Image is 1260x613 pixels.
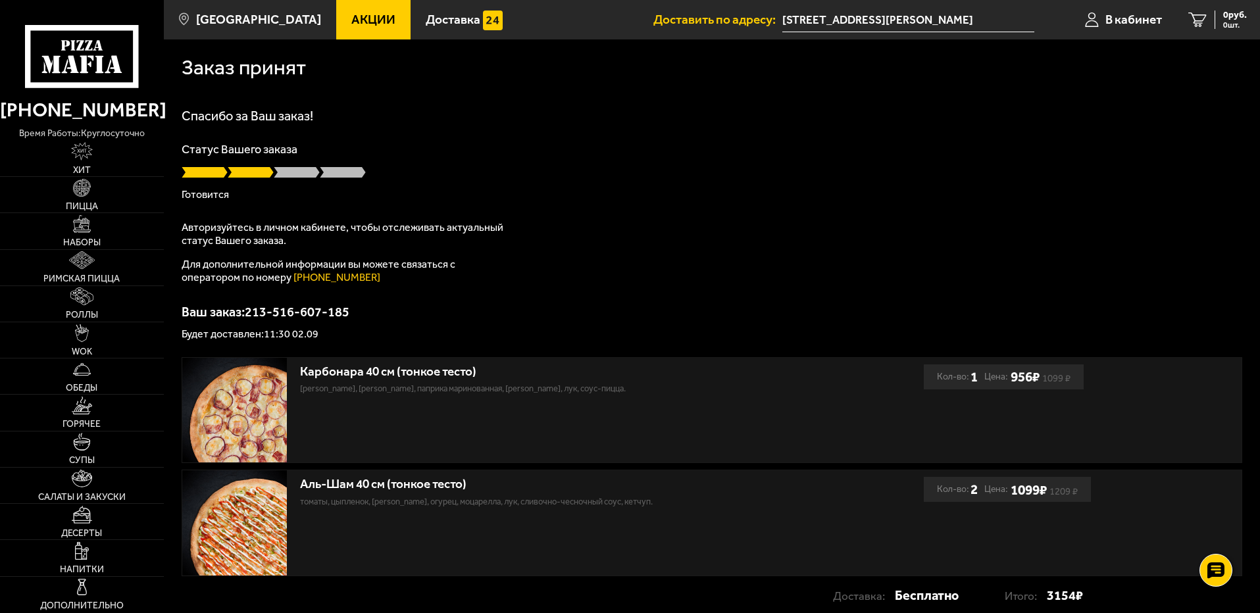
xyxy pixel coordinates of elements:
[782,8,1034,32] input: Ваш адрес доставки
[66,310,98,320] span: Роллы
[300,364,797,380] div: Карбонара 40 см (тонкое тесто)
[72,347,92,356] span: WOK
[984,364,1008,389] span: Цена:
[937,477,978,502] div: Кол-во:
[1049,488,1078,495] s: 1209 ₽
[483,11,503,30] img: 15daf4d41897b9f0e9f617042186c801.svg
[63,420,101,429] span: Горячее
[984,477,1008,502] span: Цена:
[1005,583,1047,608] p: Итого:
[970,364,978,389] b: 1
[426,13,480,26] span: Доставка
[937,364,978,389] div: Кол-во:
[293,271,380,283] a: [PHONE_NUMBER]
[1047,583,1083,608] strong: 3154 ₽
[182,143,1242,155] p: Статус Вашего заказа
[63,238,101,247] span: Наборы
[73,166,91,175] span: Хит
[40,601,124,610] span: Дополнительно
[182,329,1242,339] p: Будет доставлен: 11:30 02.09
[970,477,978,502] b: 2
[182,57,306,78] h1: Заказ принят
[1042,375,1071,381] s: 1099 ₽
[182,258,511,284] p: Для дополнительной информации вы можете связаться с оператором по номеру
[69,456,95,465] span: Супы
[60,565,104,574] span: Напитки
[182,305,1242,318] p: Ваш заказ: 213-516-607-185
[182,221,511,247] p: Авторизуйтесь в личном кабинете, чтобы отслеживать актуальный статус Вашего заказа.
[351,13,395,26] span: Акции
[182,189,1242,200] p: Готовится
[66,383,97,393] span: Обеды
[782,8,1034,32] span: Санкт-Петербург, улица Профессора Качалова, 7
[1105,13,1162,26] span: В кабинет
[1223,21,1247,29] span: 0 шт.
[300,382,797,395] p: [PERSON_NAME], [PERSON_NAME], паприка маринованная, [PERSON_NAME], лук, соус-пицца.
[66,202,98,211] span: Пицца
[653,13,782,26] span: Доставить по адресу:
[1011,368,1040,385] b: 956 ₽
[895,583,959,608] strong: Бесплатно
[1223,11,1247,20] span: 0 руб.
[38,493,126,502] span: Салаты и закуски
[182,109,1242,122] h1: Спасибо за Ваш заказ!
[300,477,797,492] div: Аль-Шам 40 см (тонкое тесто)
[300,495,797,508] p: томаты, цыпленок, [PERSON_NAME], огурец, моцарелла, лук, сливочно-чесночный соус, кетчуп.
[833,583,895,608] p: Доставка:
[61,529,102,538] span: Десерты
[43,274,120,283] span: Римская пицца
[1011,481,1047,498] b: 1099 ₽
[196,13,321,26] span: [GEOGRAPHIC_DATA]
